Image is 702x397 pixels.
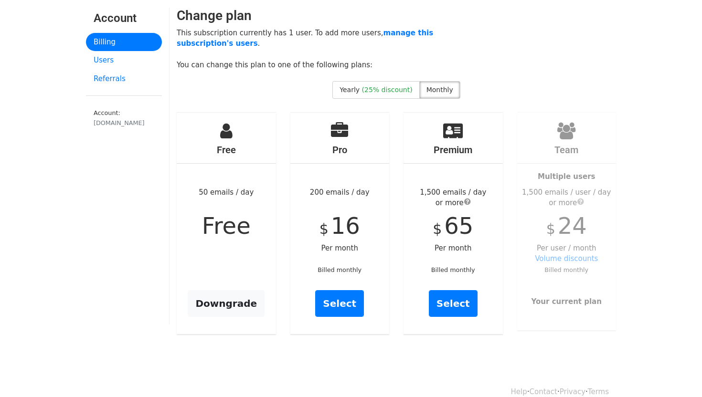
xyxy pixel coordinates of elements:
strong: Your current plan [532,297,602,306]
h4: Premium [404,144,503,156]
span: $ [433,220,442,237]
div: 1,500 emails / day or more [404,187,503,209]
h4: Free [177,144,276,156]
span: Yearly [340,86,360,94]
div: [DOMAIN_NAME] [94,118,154,127]
small: Billed monthly [544,266,588,273]
div: This subscription currently has 1 user. To add more users, . You can change this plan to one of t... [170,28,472,82]
a: Privacy [560,387,585,396]
a: Select [429,290,478,317]
small: Account: [94,109,154,127]
span: Monthly [426,86,453,94]
a: Referrals [86,70,162,88]
small: Billed monthly [431,266,475,273]
span: 24 [558,212,587,239]
a: Select [315,290,364,317]
span: $ [319,220,329,237]
a: Help [511,387,527,396]
div: 1,500 emails / user / day or more [517,187,617,209]
h3: Account [94,11,154,25]
div: Per user / month [517,113,617,330]
span: (25% discount) [362,86,413,94]
h4: Pro [290,144,390,156]
span: $ [546,220,555,237]
h2: Change plan [177,8,465,24]
a: Contact [530,387,557,396]
a: Volume discounts [535,254,598,263]
a: Terms [588,387,609,396]
h4: Team [517,144,617,156]
div: 200 emails / day Per month [290,113,390,334]
span: 65 [444,212,473,239]
a: Billing [86,33,162,52]
strong: Multiple users [538,172,595,181]
small: Billed monthly [318,266,362,273]
div: 50 emails / day [177,113,276,334]
a: Users [86,51,162,70]
span: 16 [331,212,360,239]
span: Free [202,212,251,239]
a: Downgrade [188,290,265,317]
div: Per month [404,113,503,334]
iframe: Chat Widget [654,351,702,397]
